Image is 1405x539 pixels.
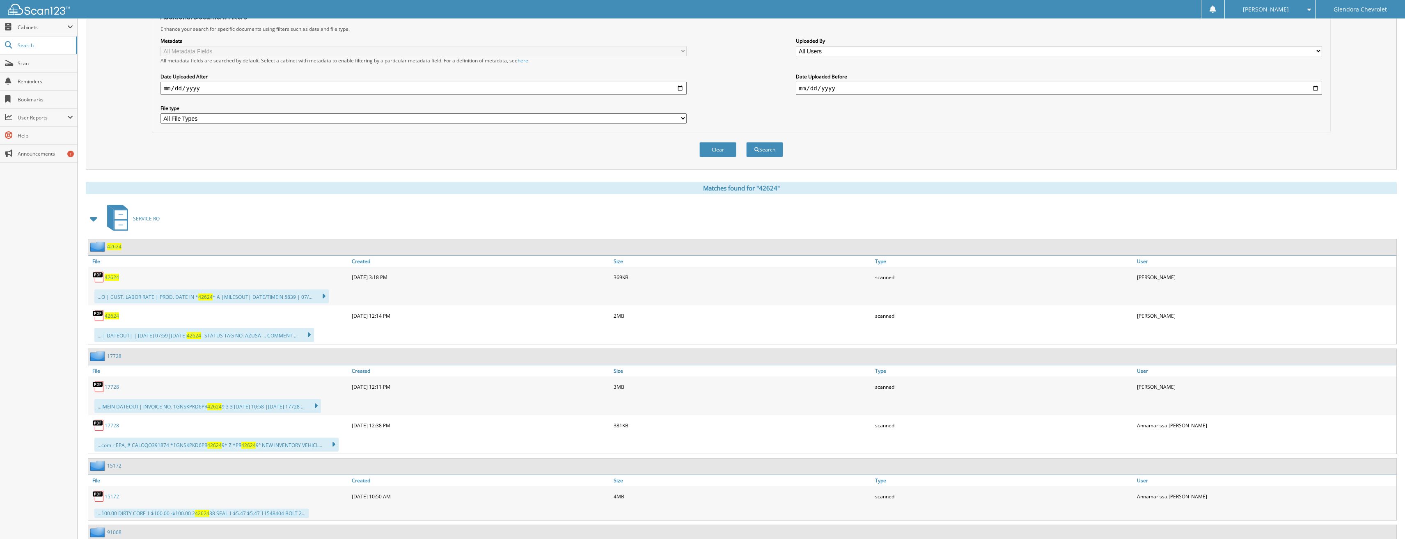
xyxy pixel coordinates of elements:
img: PDF.png [92,271,105,283]
div: Matches found for "42624" [86,182,1397,194]
span: Help [18,132,73,139]
a: File [88,475,350,486]
input: start [160,82,687,95]
div: ...100.00 DIRTY CORE 1 $100.00 -$100.00 2 38 SEAL 1 $5.47 $5.47 11548404 BOLT 2... [94,509,309,518]
a: User [1135,256,1396,267]
a: 17728 [105,422,119,429]
span: Search [18,42,72,49]
span: Reminders [18,78,73,85]
div: [DATE] 12:14 PM [350,307,611,324]
div: [DATE] 12:38 PM [350,417,611,433]
span: 42624 [241,442,256,449]
a: 42624 [107,243,121,250]
img: PDF.png [92,381,105,393]
a: User [1135,475,1396,486]
img: folder2.png [90,527,107,537]
div: scanned [873,307,1135,324]
label: Date Uploaded Before [796,73,1322,80]
img: folder2.png [90,461,107,471]
img: folder2.png [90,351,107,361]
label: Uploaded By [796,37,1322,44]
a: 42624 [105,274,119,281]
span: [PERSON_NAME] [1243,7,1289,12]
span: SERVICE RO [133,215,160,222]
span: 42624 [187,332,201,339]
div: scanned [873,488,1135,505]
a: File [88,256,350,267]
span: 42624 [195,510,209,517]
span: 42624 [207,442,222,449]
div: Annamarissa [PERSON_NAME] [1135,488,1396,505]
a: 15172 [107,462,121,469]
div: scanned [873,269,1135,285]
a: File [88,365,350,376]
label: Date Uploaded After [160,73,687,80]
img: PDF.png [92,490,105,502]
label: Metadata [160,37,687,44]
div: [DATE] 10:50 AM [350,488,611,505]
div: scanned [873,417,1135,433]
a: Type [873,256,1135,267]
a: 17728 [107,353,121,360]
input: end [796,82,1322,95]
a: Created [350,256,611,267]
div: 3MB [612,378,873,395]
div: ...com r EPA, # CALOQO391874 *1GNSKPKD6PR 9* Z *PR 9° NEW INVENTORY VEHICL... [94,438,339,452]
a: Type [873,475,1135,486]
div: scanned [873,378,1135,395]
div: Annamarissa [PERSON_NAME] [1135,417,1396,433]
div: 4MB [612,488,873,505]
span: 42624 [207,403,222,410]
div: [PERSON_NAME] [1135,269,1396,285]
img: PDF.png [92,310,105,322]
a: 91068 [107,529,121,536]
div: 369KB [612,269,873,285]
label: File type [160,105,687,112]
span: Cabinets [18,24,67,31]
div: [DATE] 12:11 PM [350,378,611,395]
a: Size [612,475,873,486]
span: User Reports [18,114,67,121]
div: ...O | CUST. LABOR RATE | PROD. DATE IN * * A |MILESOUT| DATE/TIMEIN 5839 | 07/... [94,289,329,303]
img: scan123-logo-white.svg [8,4,70,15]
button: Clear [699,142,736,157]
div: [PERSON_NAME] [1135,378,1396,395]
div: 381KB [612,417,873,433]
div: 2MB [612,307,873,324]
a: 15172 [105,493,119,500]
a: Size [612,365,873,376]
div: Enhance your search for specific documents using filters such as date and file type. [156,25,1327,32]
a: here [518,57,528,64]
a: User [1135,365,1396,376]
span: Bookmarks [18,96,73,103]
div: [DATE] 3:18 PM [350,269,611,285]
a: Type [873,365,1135,376]
div: 1 [67,151,74,157]
img: folder2.png [90,241,107,252]
button: Search [746,142,783,157]
a: Created [350,365,611,376]
div: ...IMEIN DATEOUT| INVOICE NO. 1GNSKPKD6PR 9 3 3 [DATE] 10:58 |[DATE] 17728 ... [94,399,321,413]
span: Glendora Chevrolet [1334,7,1387,12]
div: All metadata fields are searched by default. Select a cabinet with metadata to enable filtering b... [160,57,687,64]
span: Announcements [18,150,73,157]
span: 42624 [198,294,213,300]
span: Scan [18,60,73,67]
iframe: Chat Widget [1364,500,1405,539]
img: PDF.png [92,419,105,431]
a: SERVICE RO [102,202,160,235]
div: [PERSON_NAME] [1135,307,1396,324]
a: 42624 [105,312,119,319]
a: Size [612,256,873,267]
div: ... | DATEOUT| | [DATE] 07:59|[DATE] _ STATUS TAG NO. AZUSA ... COMMENT ... [94,328,314,342]
a: 17728 [105,383,119,390]
a: Created [350,475,611,486]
